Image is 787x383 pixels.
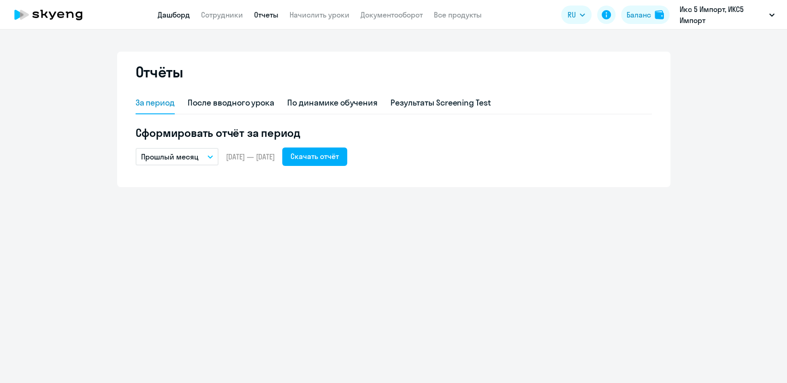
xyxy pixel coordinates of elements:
p: Икс 5 Импорт, ИКС5 Импорт [680,4,765,26]
h5: Сформировать отчёт за период [136,125,652,140]
a: Дашборд [158,10,190,19]
div: Скачать отчёт [290,151,339,162]
a: Все продукты [434,10,482,19]
div: Баланс [627,9,651,20]
a: Отчеты [254,10,278,19]
div: По динамике обучения [287,97,378,109]
a: Начислить уроки [290,10,349,19]
button: Прошлый месяц [136,148,219,165]
img: balance [655,10,664,19]
div: За период [136,97,175,109]
button: Икс 5 Импорт, ИКС5 Импорт [675,4,779,26]
p: Прошлый месяц [141,151,199,162]
span: RU [568,9,576,20]
span: [DATE] — [DATE] [226,152,275,162]
a: Документооборот [361,10,423,19]
div: После вводного урока [188,97,274,109]
a: Сотрудники [201,10,243,19]
div: Результаты Screening Test [391,97,491,109]
button: Балансbalance [621,6,669,24]
h2: Отчёты [136,63,183,81]
button: Скачать отчёт [282,147,347,166]
button: RU [561,6,592,24]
